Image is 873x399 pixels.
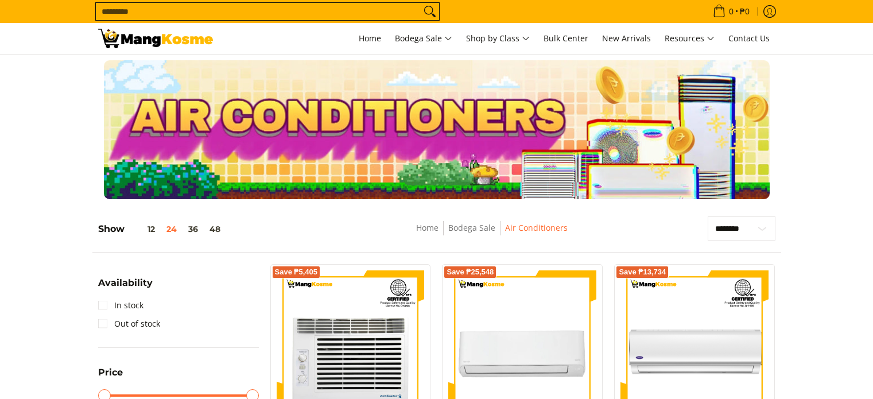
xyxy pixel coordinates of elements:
[727,7,735,16] span: 0
[602,33,651,44] span: New Arrivals
[98,368,123,377] span: Price
[665,32,715,46] span: Resources
[619,269,666,276] span: Save ₱13,734
[98,223,226,235] h5: Show
[395,32,452,46] span: Bodega Sale
[538,23,594,54] a: Bulk Center
[709,5,753,18] span: •
[204,224,226,234] button: 48
[448,222,495,233] a: Bodega Sale
[596,23,657,54] a: New Arrivals
[505,222,568,233] a: Air Conditioners
[447,269,494,276] span: Save ₱25,548
[359,33,381,44] span: Home
[98,368,123,386] summary: Open
[275,269,318,276] span: Save ₱5,405
[389,23,458,54] a: Bodega Sale
[659,23,720,54] a: Resources
[544,33,588,44] span: Bulk Center
[224,23,775,54] nav: Main Menu
[98,29,213,48] img: Bodega Sale Aircon l Mang Kosme: Home Appliances Warehouse Sale
[460,23,536,54] a: Shop by Class
[466,32,530,46] span: Shop by Class
[332,221,651,247] nav: Breadcrumbs
[416,222,439,233] a: Home
[161,224,183,234] button: 24
[98,278,153,296] summary: Open
[98,296,143,315] a: In stock
[98,278,153,288] span: Availability
[353,23,387,54] a: Home
[723,23,775,54] a: Contact Us
[738,7,751,16] span: ₱0
[125,224,161,234] button: 12
[421,3,439,20] button: Search
[183,224,204,234] button: 36
[98,315,160,333] a: Out of stock
[728,33,770,44] span: Contact Us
